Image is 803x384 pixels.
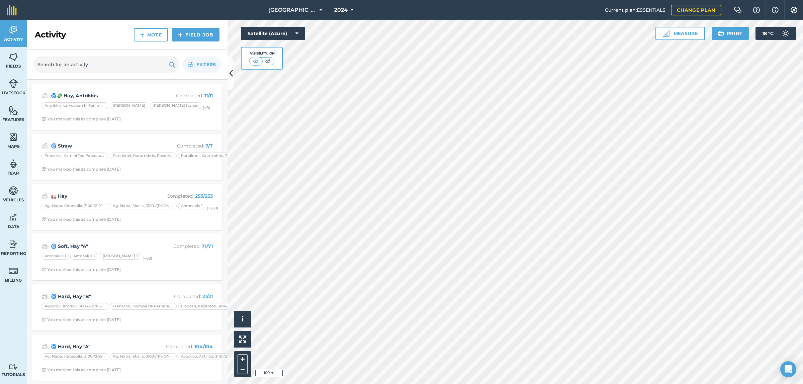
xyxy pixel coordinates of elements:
[9,186,18,196] img: svg+xml;base64,PD94bWwgdmVyc2lvbj0iMS4wIiBlbmNvZGluZz0idXRmLTgiPz4KPCEtLSBHZW5lcmF0b3I6IEFkb2JlIE...
[9,79,18,89] img: svg+xml;base64,PD94bWwgdmVyc2lvbj0iMS4wIiBlbmNvZGluZz0idXRmLTgiPz4KPCEtLSBHZW5lcmF0b3I6IEFkb2JlIE...
[242,315,244,323] span: i
[204,93,213,99] strong: 11 / 11
[41,242,48,250] img: svg+xml;base64,PD94bWwgdmVyc2lvbj0iMS4wIiBlbmNvZGluZz0idXRmLTgiPz4KPCEtLSBHZW5lcmF0b3I6IEFkb2JlIE...
[36,238,218,276] a: 🌀 Soft, Hay "A"Completed: 71/71Antonakis 1Antonakis 2[PERSON_NAME] 3(+68)Clock with arrow pointin...
[41,92,48,100] img: svg+xml;base64,PD94bWwgdmVyc2lvbj0iMS4wIiBlbmNvZGluZz0idXRmLTgiPz4KPCEtLSBHZW5lcmF0b3I6IEFkb2JlIE...
[51,142,157,150] strong: 🌀 Straw
[150,102,201,109] div: [PERSON_NAME] ftanon
[780,361,796,377] div: Open Intercom Messenger
[41,367,121,373] div: You marked this as complete [DATE]
[41,116,121,122] div: You marked this as complete [DATE]
[160,192,213,200] p: Completed :
[9,52,18,62] img: svg+xml;base64,PHN2ZyB4bWxucz0iaHR0cDovL3d3dy53My5vcmcvMjAwMC9zdmciIHdpZHRoPSI1NiIgaGVpZ2h0PSI2MC...
[41,167,121,172] div: You marked this as complete [DATE]
[178,203,205,209] div: Antonakis 1
[160,92,213,99] p: Completed :
[203,105,210,110] small: (+ 8 )
[143,256,152,261] small: (+ 68 )
[41,117,46,121] img: Clock with arrow pointing clockwise
[110,353,177,360] div: Ag. Napa, Skalia, 3100-/[PHONE_NUMBER], Fanis
[762,27,774,40] span: 18 ° C
[51,92,157,99] strong: 🌀💸 Hay, Antrikkis
[790,7,798,13] img: A cog icon
[41,353,108,360] div: Ag. Napa, Kataspila, 3100-/2-290-374-10-105 (2.7), Below Bridge, [PERSON_NAME]
[51,293,157,300] strong: 🌀 Hard, Hay "B"
[172,28,219,41] a: Field Job
[41,343,48,351] img: svg+xml;base64,PD94bWwgdmVyc2lvbj0iMS4wIiBlbmNvZGluZz0idXRmLTgiPz4KPCEtLSBHZW5lcmF0b3I6IEFkb2JlIE...
[36,88,218,126] a: 🌀💸 Hay, AntrikkisCompleted: 11/11Antrikkis karvounari kirtari mesa[PERSON_NAME][PERSON_NAME] ftan...
[41,292,48,300] img: svg+xml;base64,PD94bWwgdmVyc2lvbj0iMS4wIiBlbmNvZGluZz0idXRmLTgiPz4KPCEtLSBHZW5lcmF0b3I6IEFkb2JlIE...
[234,311,251,327] button: i
[41,267,46,272] img: Clock with arrow pointing clockwise
[183,57,221,73] button: Filters
[195,193,213,199] strong: 253 / 253
[36,288,218,326] a: 🌀 Hard, Hay "B"Completed: 21/21Aygorou, Antriou, 3110-/2-278-376-06-382 (13.0), S. Skoupidia, Nex...
[712,27,749,40] button: Print
[41,317,121,322] div: You marked this as complete [DATE]
[178,31,183,39] img: svg+xml;base64,PHN2ZyB4bWxucz0iaHR0cDovL3d3dy53My5vcmcvMjAwMC9zdmciIHdpZHRoPSIxNCIgaGVpZ2h0PSIyNC...
[110,303,177,310] div: Frenaros, Toumpa tis Perneras, 3105-/2-281-379-11-189#1, [PERSON_NAME]
[772,6,779,14] img: svg+xml;base64,PHN2ZyB4bWxucz0iaHR0cDovL3d3dy53My5vcmcvMjAwMC9zdmciIHdpZHRoPSIxNyIgaGVpZ2h0PSIxNy...
[51,343,157,350] strong: 🌀 Hard, Hay "A"
[9,239,18,249] img: svg+xml;base64,PD94bWwgdmVyc2lvbj0iMS4wIiBlbmNvZGluZz0idXRmLTgiPz4KPCEtLSBHZW5lcmF0b3I6IEFkb2JlIE...
[241,27,305,40] button: Satellite (Azure)
[9,364,18,370] img: svg+xml;base64,PD94bWwgdmVyc2lvbj0iMS4wIiBlbmNvZGluZz0idXRmLTgiPz4KPCEtLSBHZW5lcmF0b3I6IEFkb2JlIE...
[205,143,213,149] strong: 7 / 7
[779,27,792,40] img: svg+xml;base64,PD94bWwgdmVyc2lvbj0iMS4wIiBlbmNvZGluZz0idXRmLTgiPz4KPCEtLSBHZW5lcmF0b3I6IEFkb2JlIE...
[671,5,721,15] a: Change plan
[169,61,175,69] img: svg+xml;base64,PHN2ZyB4bWxucz0iaHR0cDovL3d3dy53My5vcmcvMjAwMC9zdmciIHdpZHRoPSIxOSIgaGVpZ2h0PSIyNC...
[41,192,48,200] img: svg+xml;base64,PD94bWwgdmVyc2lvbj0iMS4wIiBlbmNvZGluZz0idXRmLTgiPz4KPCEtLSBHZW5lcmF0b3I6IEFkb2JlIE...
[9,266,18,276] img: svg+xml;base64,PD94bWwgdmVyc2lvbj0iMS4wIiBlbmNvZGluZz0idXRmLTgiPz4KPCEtLSBHZW5lcmF0b3I6IEFkb2JlIE...
[718,29,724,37] img: svg+xml;base64,PHN2ZyB4bWxucz0iaHR0cDovL3d3dy53My5vcmcvMjAwMC9zdmciIHdpZHRoPSIxOSIgaGVpZ2h0PSIyNC...
[734,7,742,13] img: Two speech bubbles overlapping with the left bubble in the forefront
[7,5,17,15] img: fieldmargin Logo
[663,30,670,37] img: Ruler icon
[41,102,108,109] div: Antrikkis karvounari kirtari mesa
[33,57,179,73] input: Search for an activity
[35,29,66,40] h2: Activity
[51,243,157,250] strong: 🌀 Soft, Hay "A"
[36,188,218,226] a: 🚛 HayCompleted: 253/253Ag. Napa, Kataspila, 3100-/2-290-374-10-105 (2.7), Below Bridge, [PERSON_N...
[252,58,260,65] img: svg+xml;base64,PHN2ZyB4bWxucz0iaHR0cDovL3d3dy53My5vcmcvMjAwMC9zdmciIHdpZHRoPSI1MCIgaGVpZ2h0PSI0MC...
[9,105,18,115] img: svg+xml;base64,PHN2ZyB4bWxucz0iaHR0cDovL3d3dy53My5vcmcvMjAwMC9zdmciIHdpZHRoPSI1NiIgaGVpZ2h0PSI2MC...
[605,6,665,14] span: Current plan : ESSENTIALS
[41,368,46,372] img: Clock with arrow pointing clockwise
[41,253,69,260] div: Antonakis 1
[41,167,46,171] img: Clock with arrow pointing clockwise
[110,102,148,109] div: [PERSON_NAME]
[9,132,18,142] img: svg+xml;base64,PHN2ZyB4bWxucz0iaHR0cDovL3d3dy53My5vcmcvMjAwMC9zdmciIHdpZHRoPSI1NiIgaGVpZ2h0PSI2MC...
[194,344,213,350] strong: 104 / 104
[160,142,213,150] p: Completed :
[100,253,141,260] div: [PERSON_NAME] 3
[41,142,48,150] img: svg+xml;base64,PD94bWwgdmVyc2lvbj0iMS4wIiBlbmNvZGluZz0idXRmLTgiPz4KPCEtLSBHZW5lcmF0b3I6IEFkb2JlIE...
[160,243,213,250] p: Completed :
[110,153,177,159] div: Paralimni, Katarraktis, Reservoir, Androulla X"Constanti
[178,153,245,159] div: Paralimni, Katarraktis, Trees, [PERSON_NAME]
[752,7,761,13] img: A question mark icon
[140,31,145,39] img: svg+xml;base64,PHN2ZyB4bWxucz0iaHR0cDovL3d3dy53My5vcmcvMjAwMC9zdmciIHdpZHRoPSIxNCIgaGVpZ2h0PSIyNC...
[178,353,245,360] div: Aygorou, Antriou, 3110-/2-278-376-06-385,400 (12.3), S. Skoupidia, [PERSON_NAME] (Matziakkos), An...
[178,303,245,310] div: Liopetri, Kazaotos, 3104-/2-282-377-05-499,500,501, Teliasmeno Total
[196,61,216,68] span: Filters
[41,317,46,322] img: Clock with arrow pointing clockwise
[9,25,18,35] img: svg+xml;base64,PD94bWwgdmVyc2lvbj0iMS4wIiBlbmNvZGluZz0idXRmLTgiPz4KPCEtLSBHZW5lcmF0b3I6IEFkb2JlIE...
[160,293,213,300] p: Completed :
[41,153,108,159] div: Frenaros, Kamini Tou Papastathi, Near Dogs, [PERSON_NAME]
[41,217,46,221] img: Clock with arrow pointing clockwise
[249,51,275,56] div: Visibility: On
[202,293,213,299] strong: 21 / 21
[134,28,168,41] a: Note
[70,253,98,260] div: Antonakis 2
[655,27,705,40] button: Measure
[202,243,213,249] strong: 71 / 71
[41,303,108,310] div: Aygorou, Antriou, 3110-/2-278-376-06-382 (13.0), S. Skoupidia, Next Matziakkos
[9,212,18,222] img: svg+xml;base64,PD94bWwgdmVyc2lvbj0iMS4wIiBlbmNvZGluZz0idXRmLTgiPz4KPCEtLSBHZW5lcmF0b3I6IEFkb2JlIE...
[264,58,272,65] img: svg+xml;base64,PHN2ZyB4bWxucz0iaHR0cDovL3d3dy53My5vcmcvMjAwMC9zdmciIHdpZHRoPSI1MCIgaGVpZ2h0PSI0MC...
[9,159,18,169] img: svg+xml;base64,PD94bWwgdmVyc2lvbj0iMS4wIiBlbmNvZGluZz0idXRmLTgiPz4KPCEtLSBHZW5lcmF0b3I6IEFkb2JlIE...
[207,206,218,210] small: (+ 250 )
[239,335,246,343] img: Four arrows, one pointing top left, one top right, one bottom right and the last bottom left
[36,339,218,377] a: 🌀 Hard, Hay "A"Completed: 104/104Ag. Napa, Kataspila, 3100-/2-290-374-10-105 (2.7), Below Bridge,...
[160,343,213,350] p: Completed :
[41,203,108,209] div: Ag. Napa, Kataspila, 3100-/2-290-374-10-105 (2.7), Below Bridge, [PERSON_NAME]
[41,217,121,222] div: You marked this as complete [DATE]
